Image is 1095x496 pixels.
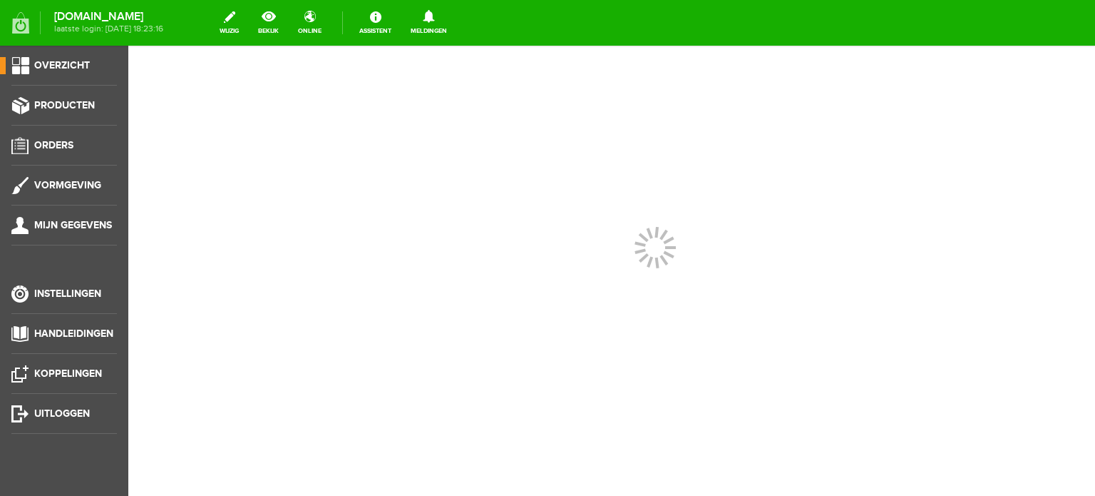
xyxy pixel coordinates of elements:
span: Overzicht [34,59,90,71]
span: Producten [34,99,95,111]
span: Instellingen [34,288,101,300]
span: Orders [34,139,73,151]
span: laatste login: [DATE] 18:23:16 [54,25,163,33]
span: Mijn gegevens [34,219,112,231]
a: wijzig [211,7,247,39]
a: Meldingen [402,7,456,39]
a: bekijk [250,7,287,39]
span: Uitloggen [34,408,90,420]
span: Koppelingen [34,368,102,380]
strong: [DOMAIN_NAME] [54,13,163,21]
span: Handleidingen [34,328,113,340]
a: Assistent [351,7,400,39]
span: Vormgeving [34,179,101,191]
a: online [289,7,330,39]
